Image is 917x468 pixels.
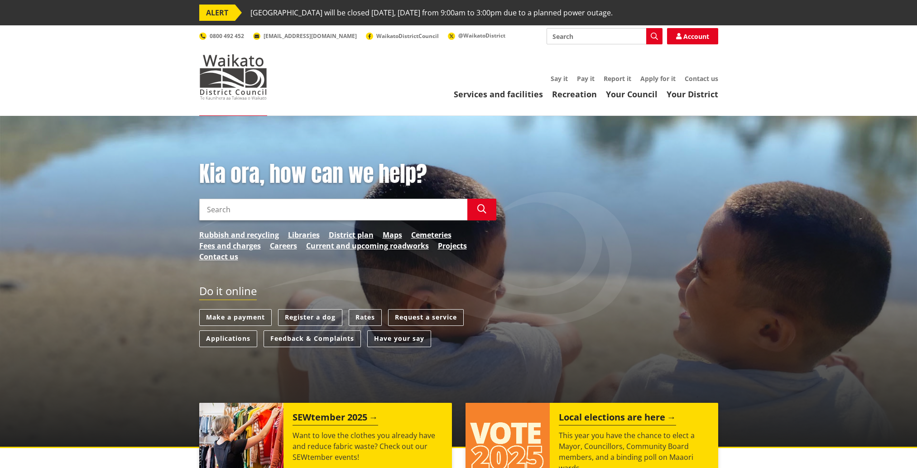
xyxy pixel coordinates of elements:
span: 0800 492 452 [210,32,244,40]
a: Report it [604,74,631,83]
input: Search input [547,28,663,44]
a: Applications [199,330,257,347]
a: Feedback & Complaints [264,330,361,347]
a: Register a dog [278,309,342,326]
a: Recreation [552,89,597,100]
a: Services and facilities [454,89,543,100]
a: Rates [349,309,382,326]
a: Make a payment [199,309,272,326]
a: Say it [551,74,568,83]
a: Libraries [288,229,320,240]
a: Contact us [685,74,718,83]
span: [EMAIL_ADDRESS][DOMAIN_NAME] [264,32,357,40]
a: Have your say [367,330,431,347]
h1: Kia ora, how can we help? [199,161,496,187]
span: ALERT [199,5,235,21]
input: Search input [199,199,467,220]
a: Cemeteries [411,229,451,240]
a: Request a service [388,309,464,326]
img: Waikato District Council - Te Kaunihera aa Takiwaa o Waikato [199,54,267,100]
h2: Local elections are here [559,412,676,425]
a: WaikatoDistrictCouncil [366,32,439,40]
h2: Do it online [199,285,257,301]
a: Apply for it [640,74,676,83]
a: @WaikatoDistrict [448,32,505,39]
a: District plan [329,229,374,240]
h2: SEWtember 2025 [293,412,378,425]
a: Maps [383,229,402,240]
a: Contact us [199,251,238,262]
a: Your Council [606,89,658,100]
span: [GEOGRAPHIC_DATA] will be closed [DATE], [DATE] from 9:00am to 3:00pm due to a planned power outage. [250,5,613,21]
a: Your District [667,89,718,100]
a: 0800 492 452 [199,32,244,40]
a: Fees and charges [199,240,261,251]
a: Account [667,28,718,44]
span: @WaikatoDistrict [458,32,505,39]
a: Rubbish and recycling [199,229,279,240]
a: Current and upcoming roadworks [306,240,429,251]
a: Careers [270,240,297,251]
p: Want to love the clothes you already have and reduce fabric waste? Check out our SEWtember events! [293,430,443,463]
a: Projects [438,240,467,251]
span: WaikatoDistrictCouncil [376,32,439,40]
a: [EMAIL_ADDRESS][DOMAIN_NAME] [253,32,357,40]
a: Pay it [577,74,595,83]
